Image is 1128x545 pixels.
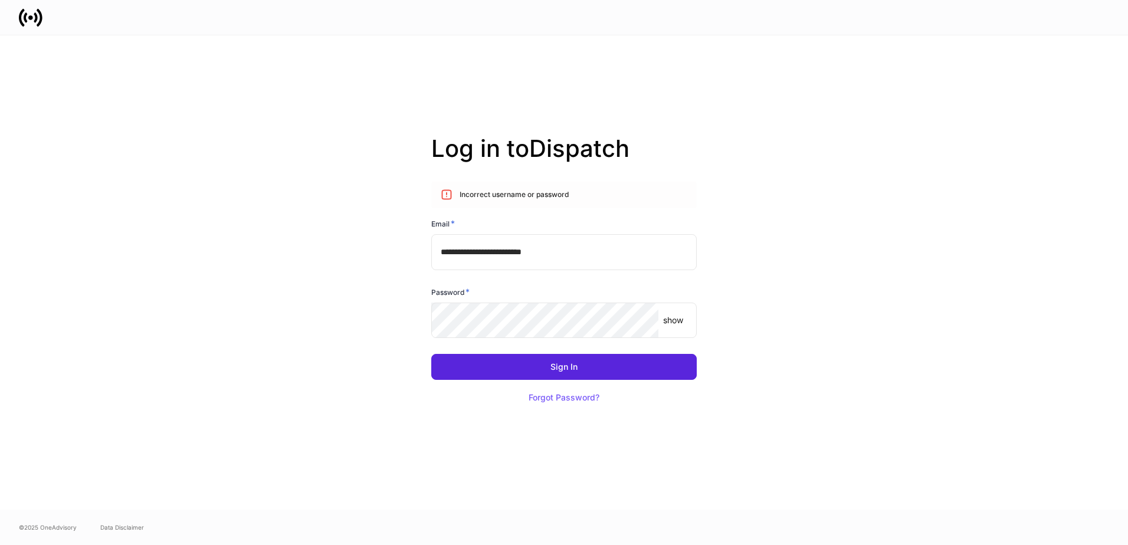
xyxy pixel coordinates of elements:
[431,218,455,229] h6: Email
[550,363,578,371] div: Sign In
[514,385,614,411] button: Forgot Password?
[431,286,470,298] h6: Password
[19,523,77,532] span: © 2025 OneAdvisory
[431,354,697,380] button: Sign In
[529,393,599,402] div: Forgot Password?
[663,314,683,326] p: show
[431,134,697,182] h2: Log in to Dispatch
[460,185,569,205] div: Incorrect username or password
[100,523,144,532] a: Data Disclaimer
